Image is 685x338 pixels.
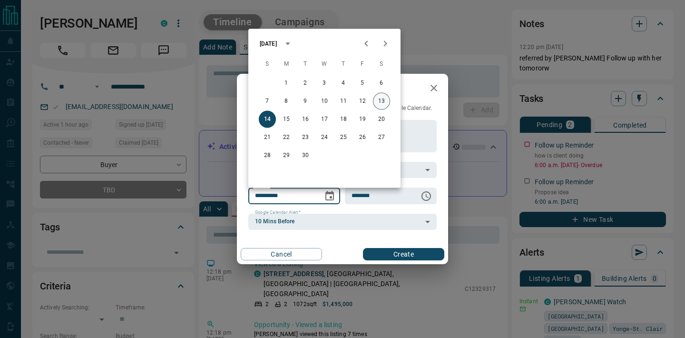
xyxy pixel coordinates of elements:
[354,75,371,92] button: 5
[373,75,390,92] button: 6
[316,111,333,128] button: 17
[354,55,371,74] span: Friday
[297,111,314,128] button: 16
[354,93,371,110] button: 12
[316,129,333,146] button: 24
[357,34,376,53] button: Previous month
[316,75,333,92] button: 3
[278,111,295,128] button: 15
[278,147,295,164] button: 29
[278,129,295,146] button: 22
[417,187,436,206] button: Choose time, selected time is 6:00 AM
[255,209,301,216] label: Google Calendar Alert
[259,111,276,128] button: 14
[373,93,390,110] button: 13
[373,129,390,146] button: 27
[316,55,333,74] span: Wednesday
[335,75,352,92] button: 4
[363,248,444,260] button: Create
[280,36,296,52] button: calendar view is open, switch to year view
[259,93,276,110] button: 7
[278,55,295,74] span: Monday
[259,147,276,164] button: 28
[354,129,371,146] button: 26
[241,248,322,260] button: Cancel
[297,93,314,110] button: 9
[335,93,352,110] button: 11
[259,129,276,146] button: 21
[354,111,371,128] button: 19
[297,55,314,74] span: Tuesday
[297,147,314,164] button: 30
[237,74,301,104] h2: New Task
[335,129,352,146] button: 25
[373,55,390,74] span: Saturday
[297,129,314,146] button: 23
[335,111,352,128] button: 18
[376,34,395,53] button: Next month
[316,93,333,110] button: 10
[248,214,437,230] div: 10 Mins Before
[278,75,295,92] button: 1
[259,55,276,74] span: Sunday
[278,93,295,110] button: 8
[297,75,314,92] button: 2
[260,40,277,48] div: [DATE]
[335,55,352,74] span: Thursday
[373,111,390,128] button: 20
[320,187,339,206] button: Choose date, selected date is Sep 14, 2025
